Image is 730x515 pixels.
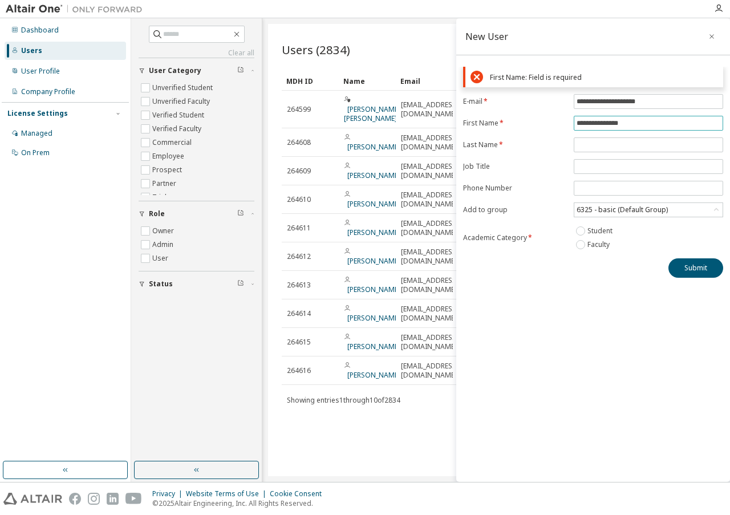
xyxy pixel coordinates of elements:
a: [PERSON_NAME] [347,228,400,237]
span: 264610 [287,195,311,204]
label: Job Title [463,162,567,171]
img: instagram.svg [88,493,100,505]
span: [EMAIL_ADDRESS][DOMAIN_NAME] [401,362,459,380]
div: License Settings [7,109,68,118]
a: [PERSON_NAME] [347,142,400,152]
a: [PERSON_NAME] [347,313,400,323]
span: 264613 [287,281,311,290]
a: [PERSON_NAME] [PERSON_NAME] [344,104,400,123]
span: [EMAIL_ADDRESS][DOMAIN_NAME] [401,133,459,152]
img: altair_logo.svg [3,493,62,505]
label: Trial [152,190,169,204]
div: Users [21,46,42,55]
div: 6325 - basic (Default Group) [575,204,670,216]
img: facebook.svg [69,493,81,505]
div: Dashboard [21,26,59,35]
label: Phone Number [463,184,567,193]
a: [PERSON_NAME] [347,342,400,351]
label: Unverified Faculty [152,95,212,108]
div: First Name: Field is required [490,73,718,82]
div: 6325 - basic (Default Group) [574,203,723,217]
div: Website Terms of Use [186,489,270,498]
a: Clear all [139,48,254,58]
span: [EMAIL_ADDRESS][DOMAIN_NAME] [401,276,459,294]
span: Status [149,279,173,289]
label: Student [587,224,615,238]
span: User Category [149,66,201,75]
a: [PERSON_NAME] [347,256,400,266]
button: User Category [139,58,254,83]
span: [EMAIL_ADDRESS][DOMAIN_NAME] [401,162,459,180]
a: [PERSON_NAME] [347,285,400,294]
span: 264612 [287,252,311,261]
label: Verified Student [152,108,206,122]
label: Prospect [152,163,184,177]
span: Clear filter [237,66,244,75]
label: Verified Faculty [152,122,204,136]
span: [EMAIL_ADDRESS][DOMAIN_NAME] [401,305,459,323]
span: Clear filter [237,209,244,218]
label: E-mail [463,97,567,106]
div: Company Profile [21,87,75,96]
label: Last Name [463,140,567,149]
span: 264599 [287,105,311,114]
label: Admin [152,238,176,252]
label: Faculty [587,238,612,252]
span: [EMAIL_ADDRESS][DOMAIN_NAME] [401,248,459,266]
div: Email [400,72,448,90]
div: MDH ID [286,72,334,90]
label: Unverified Student [152,81,215,95]
label: Commercial [152,136,194,149]
label: Add to group [463,205,567,214]
img: youtube.svg [125,493,142,505]
div: On Prem [21,148,50,157]
div: User Profile [21,67,60,76]
label: First Name [463,119,567,128]
img: Altair One [6,3,148,15]
span: [EMAIL_ADDRESS][DOMAIN_NAME] [401,190,459,209]
a: [PERSON_NAME] [347,199,400,209]
span: 264616 [287,366,311,375]
label: Owner [152,224,176,238]
span: 264614 [287,309,311,318]
img: linkedin.svg [107,493,119,505]
span: 264611 [287,224,311,233]
span: Clear filter [237,279,244,289]
label: User [152,252,171,265]
a: [PERSON_NAME] [347,171,400,180]
span: Showing entries 1 through 10 of 2834 [287,395,400,405]
span: Users (2834) [282,42,350,58]
span: [EMAIL_ADDRESS][DOMAIN_NAME] [401,333,459,351]
button: Submit [668,258,723,278]
span: Role [149,209,165,218]
div: Name [343,72,391,90]
span: 264609 [287,167,311,176]
button: Status [139,271,254,297]
span: [EMAIL_ADDRESS][DOMAIN_NAME] [401,219,459,237]
a: [PERSON_NAME] [347,370,400,380]
div: Managed [21,129,52,138]
div: New User [465,32,508,41]
div: Cookie Consent [270,489,328,498]
p: © 2025 Altair Engineering, Inc. All Rights Reserved. [152,498,328,508]
span: 264608 [287,138,311,147]
label: Employee [152,149,186,163]
button: Role [139,201,254,226]
div: Privacy [152,489,186,498]
label: Partner [152,177,179,190]
span: 264615 [287,338,311,347]
span: [EMAIL_ADDRESS][DOMAIN_NAME] [401,100,459,119]
label: Academic Category [463,233,567,242]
